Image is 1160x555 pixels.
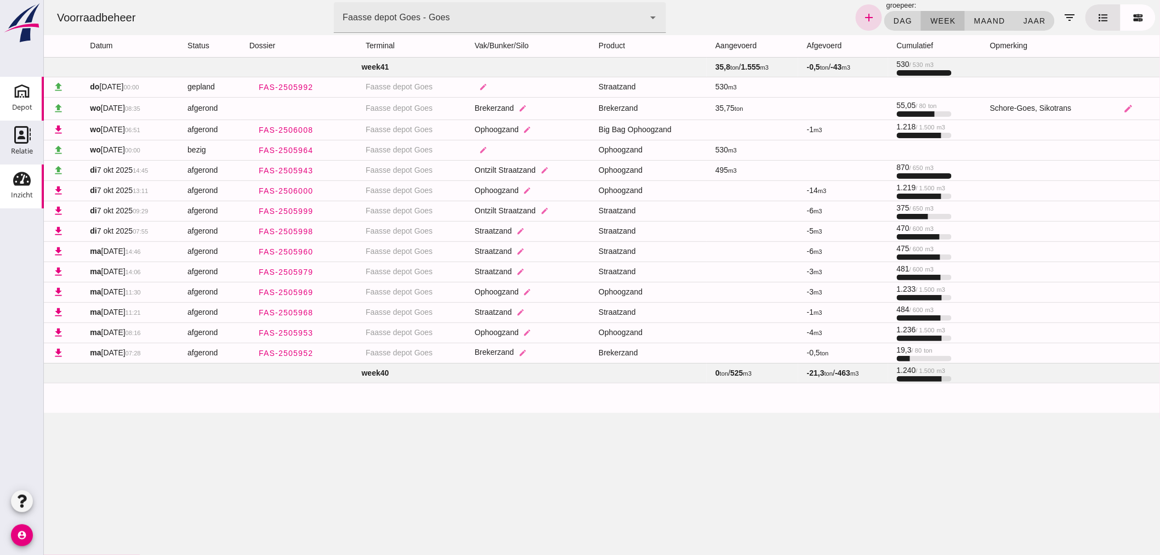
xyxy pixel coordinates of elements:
small: m3 [798,64,807,71]
small: m3 [770,289,778,296]
td: Faasse depot Goes [313,77,422,97]
td: afgerond [135,282,197,302]
td: Ophoogzand [546,282,663,302]
small: 09:29 [89,208,104,214]
td: Faasse depot Goes [313,160,422,180]
small: 11:21 [82,309,97,316]
span: [DATE] [46,247,96,256]
small: / 1.500 [872,327,891,333]
small: m3 [685,147,693,154]
td: Faasse depot Goes [313,120,422,140]
td: Big Bag Ophoogzand [546,120,663,140]
span: 19,3 [853,346,889,354]
td: Faasse depot Goes [313,241,422,262]
strong: wo [46,145,56,154]
small: / 80 [872,103,883,109]
small: / 600 [866,307,879,313]
i: download [9,286,20,298]
strong: ma [46,328,57,337]
td: Straatzand [422,262,546,282]
td: Brekerzand [546,343,663,363]
small: 00:00 [81,147,96,154]
td: Ophoogzand [422,282,546,302]
td: Straatzand [546,262,663,282]
span: -0,5 [763,348,785,357]
small: ton [776,350,785,356]
small: / 530 [866,61,879,68]
td: Straatzand [546,302,663,322]
span: FAS-2505992 [214,83,270,92]
td: Straatzand [546,221,663,241]
span: 1.236 [853,325,902,334]
td: Faasse depot Goes [313,221,422,241]
small: / 1.500 [872,185,891,191]
td: Ophoogzand [422,180,546,201]
i: download [9,327,20,338]
small: ton [691,105,700,112]
strong: ma [46,247,57,256]
span: 475 [853,244,890,253]
small: 14:46 [82,248,97,255]
span: FAS-2506000 [214,186,270,195]
span: 7 okt 2025 [46,206,104,215]
span: Schore-Goes, Sikotrans [946,104,1028,112]
strong: 0 [672,369,676,377]
small: m3 [700,370,708,377]
small: 14:06 [82,269,97,275]
small: m3 [685,84,693,90]
i: edit [475,349,483,357]
i: download [9,246,20,257]
small: / 600 [866,266,879,273]
td: afgerond [135,201,197,221]
span: 1.219 [853,183,902,192]
span: 530 [672,145,693,154]
i: edit [473,308,481,316]
strong: -43 [787,63,798,71]
small: 11:30 [82,289,97,296]
span: FAS-2505952 [214,349,270,358]
small: m3 [882,61,890,68]
th: cumulatief [844,35,937,57]
span: FAS-2505964 [214,146,270,155]
small: m3 [770,248,778,255]
small: / 80 [868,347,878,354]
img: logo-small.a267ee39.svg [2,3,42,43]
td: afgerond [135,241,197,262]
strong: ma [46,287,57,296]
span: [DATE] [46,287,96,296]
span: FAS-2505999 [214,207,270,216]
a: FAS-2505992 [206,77,278,97]
td: afgerond [135,262,197,282]
span: FAS-2505953 [214,329,270,337]
span: [DATE] [46,267,96,276]
strong: di [46,226,53,235]
small: m3 [882,246,890,252]
strong: 525 [686,369,699,377]
td: afgerond [135,302,197,322]
a: FAS-2505998 [206,222,278,241]
th: status [135,35,197,57]
span: -14 [763,186,783,195]
td: bezig [135,140,197,160]
small: m3 [882,205,890,212]
span: -6 [763,206,778,215]
strong: di [46,166,53,174]
td: Faasse depot Goes [313,262,422,282]
td: Ophoogzand [422,322,546,343]
span: [DATE] [46,125,96,134]
th: vak/bunker/silo [422,35,546,57]
small: / 1.500 [872,286,891,293]
td: Ophoogzand [546,180,663,201]
span: 35,75 [672,104,700,112]
small: / 600 [866,225,879,232]
td: Straatzand [422,221,546,241]
strong: wo [46,104,56,112]
i: edit [473,268,481,276]
td: afgerond [135,322,197,343]
small: m3 [893,185,902,191]
span: -3 [763,287,778,296]
a: FAS-2506008 [206,120,278,140]
span: [DATE] [46,82,95,91]
i: download [9,307,20,318]
span: 7 okt 2025 [46,166,104,174]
